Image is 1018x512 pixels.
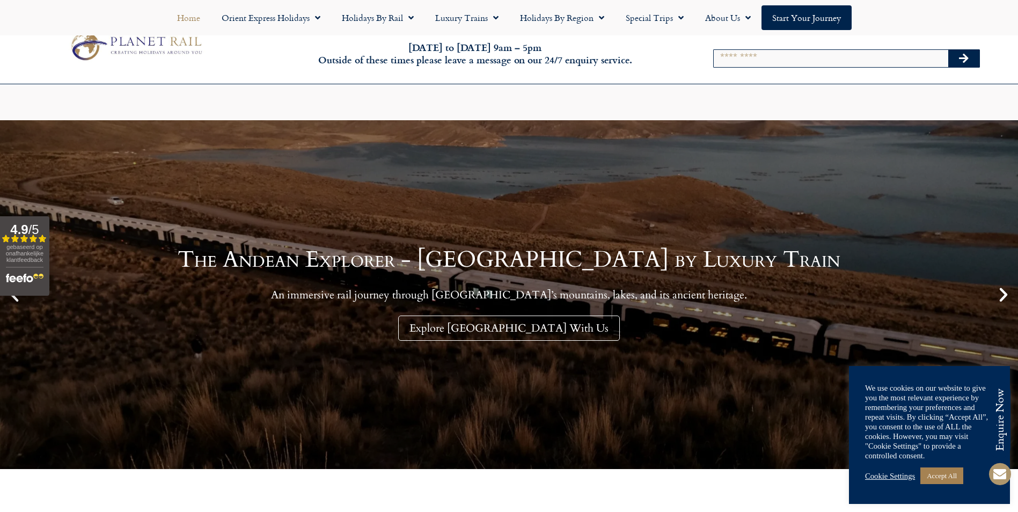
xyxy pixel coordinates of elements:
button: Search [948,50,979,67]
nav: Menu [5,5,1013,30]
a: Accept All [920,467,963,484]
a: Special Trips [615,5,694,30]
h6: [DATE] to [DATE] 9am – 5pm Outside of these times please leave a message on our 24/7 enquiry serv... [274,41,676,67]
p: An immersive rail journey through [GEOGRAPHIC_DATA]’s mountains, lakes, and its ancient heritage. [178,288,840,302]
a: Home [166,5,211,30]
a: Cookie Settings [865,471,915,481]
h1: The Andean Explorer - [GEOGRAPHIC_DATA] by Luxury Train [178,248,840,271]
a: Holidays by Rail [331,5,424,30]
a: Start your Journey [761,5,852,30]
a: Explore [GEOGRAPHIC_DATA] With Us [398,316,620,341]
a: Holidays by Region [509,5,615,30]
div: Next slide [994,286,1013,304]
a: Luxury Trains [424,5,509,30]
div: We use cookies on our website to give you the most relevant experience by remembering your prefer... [865,383,994,460]
a: Orient Express Holidays [211,5,331,30]
img: Planet Rail Train Holidays Logo [65,29,206,63]
a: About Us [694,5,761,30]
